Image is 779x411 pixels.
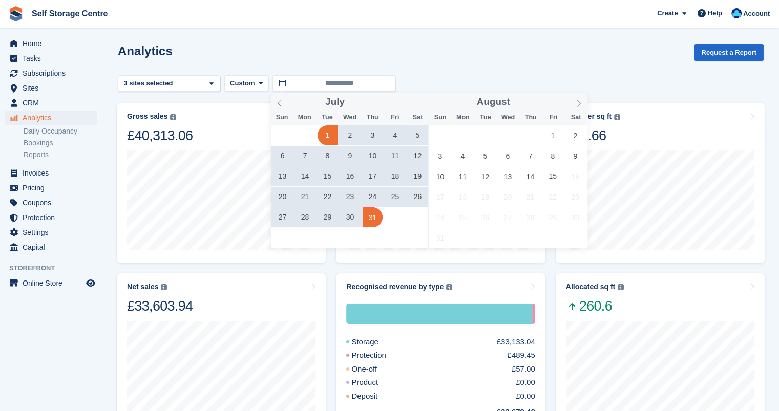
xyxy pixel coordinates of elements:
[318,166,338,186] span: July 15, 2025
[23,210,84,225] span: Protection
[498,146,518,166] span: August 6, 2025
[346,391,402,402] div: Deposit
[24,138,97,148] a: Bookings
[385,125,405,145] span: July 4, 2025
[430,187,450,207] span: August 17, 2025
[23,96,84,110] span: CRM
[565,207,585,227] span: August 30, 2025
[5,240,97,254] a: menu
[346,336,403,348] div: Storage
[520,146,540,166] span: August 7, 2025
[5,66,97,80] a: menu
[23,66,84,80] span: Subscriptions
[694,44,764,61] button: Request a Report
[363,166,383,186] span: July 17, 2025
[453,146,473,166] span: August 4, 2025
[363,187,383,207] span: July 24, 2025
[614,114,620,120] img: icon-info-grey-7440780725fd019a000dd9b08b2336e03edf1995a4989e88bcd33f0948082b44.svg
[5,81,97,95] a: menu
[24,150,97,160] a: Reports
[23,240,84,254] span: Capital
[520,207,540,227] span: August 28, 2025
[430,207,450,227] span: August 24, 2025
[23,225,84,240] span: Settings
[271,114,293,121] span: Sun
[543,187,563,207] span: August 22, 2025
[708,8,722,18] span: Help
[475,166,495,186] span: August 12, 2025
[23,36,84,51] span: Home
[28,5,112,22] a: Self Storage Centre
[532,304,535,324] div: Protection
[516,377,535,388] div: £0.00
[5,166,97,180] a: menu
[565,146,585,166] span: August 9, 2025
[520,187,540,207] span: August 21, 2025
[339,114,361,121] span: Wed
[318,187,338,207] span: July 22, 2025
[475,207,495,227] span: August 26, 2025
[345,97,377,107] input: Year
[272,207,292,227] span: July 27, 2025
[453,187,473,207] span: August 18, 2025
[361,114,384,121] span: Thu
[429,114,452,121] span: Sun
[543,125,563,145] span: August 1, 2025
[316,114,339,121] span: Tue
[452,114,474,121] span: Mon
[564,114,587,121] span: Sat
[23,276,84,290] span: Online Store
[542,114,564,121] span: Fri
[24,126,97,136] a: Daily Occupancy
[122,78,177,89] div: 3 sites selected
[127,283,158,291] div: Net sales
[346,350,411,361] div: Protection
[295,207,315,227] span: July 28, 2025
[272,166,292,186] span: July 13, 2025
[510,97,542,107] input: Year
[430,166,450,186] span: August 10, 2025
[498,207,518,227] span: August 27, 2025
[430,146,450,166] span: August 3, 2025
[497,114,519,121] span: Wed
[497,336,535,348] div: £33,133.04
[340,187,360,207] span: July 23, 2025
[295,166,315,186] span: July 14, 2025
[406,114,429,121] span: Sat
[293,114,316,121] span: Mon
[363,207,383,227] span: July 31, 2025
[170,114,176,120] img: icon-info-grey-7440780725fd019a000dd9b08b2336e03edf1995a4989e88bcd33f0948082b44.svg
[565,187,585,207] span: August 23, 2025
[23,166,84,180] span: Invoices
[543,207,563,227] span: August 29, 2025
[5,225,97,240] a: menu
[618,284,624,290] img: icon-info-grey-7440780725fd019a000dd9b08b2336e03edf1995a4989e88bcd33f0948082b44.svg
[408,166,428,186] span: July 19, 2025
[85,277,97,289] a: Preview store
[230,78,255,89] span: Custom
[453,166,473,186] span: August 11, 2025
[23,181,84,195] span: Pricing
[543,146,563,166] span: August 8, 2025
[23,196,84,210] span: Coupons
[9,263,102,273] span: Storefront
[272,187,292,207] span: July 20, 2025
[565,125,585,145] span: August 2, 2025
[5,36,97,51] a: menu
[23,81,84,95] span: Sites
[318,125,338,145] span: July 1, 2025
[516,391,535,402] div: £0.00
[566,112,612,121] div: Rate per sq ft
[340,166,360,186] span: July 16, 2025
[224,75,268,92] button: Custom
[5,51,97,66] a: menu
[363,146,383,166] span: July 10, 2025
[127,127,193,144] div: £40,313.06
[520,166,540,186] span: August 14, 2025
[385,146,405,166] span: July 11, 2025
[5,181,97,195] a: menu
[566,297,624,315] span: 260.6
[408,125,428,145] span: July 5, 2025
[385,166,405,186] span: July 18, 2025
[325,97,345,107] span: July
